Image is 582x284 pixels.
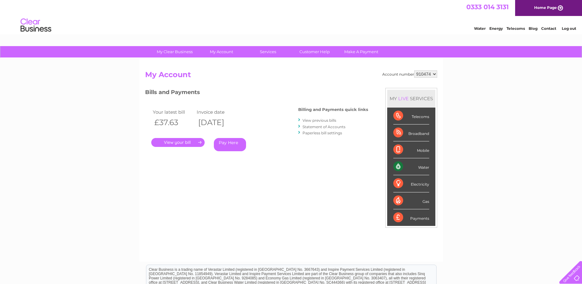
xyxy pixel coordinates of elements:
[397,96,410,101] div: LIVE
[529,26,538,31] a: Blog
[243,46,293,57] a: Services
[393,124,429,141] div: Broadband
[151,138,205,147] a: .
[466,3,509,11] a: 0333 014 3131
[298,107,368,112] h4: Billing and Payments quick links
[393,141,429,158] div: Mobile
[303,131,342,135] a: Paperless bill settings
[393,175,429,192] div: Electricity
[196,46,247,57] a: My Account
[393,192,429,209] div: Gas
[336,46,387,57] a: Make A Payment
[149,46,200,57] a: My Clear Business
[562,26,576,31] a: Log out
[145,88,368,99] h3: Bills and Payments
[393,209,429,226] div: Payments
[387,90,435,107] div: MY SERVICES
[151,116,195,129] th: £37.63
[289,46,340,57] a: Customer Help
[489,26,503,31] a: Energy
[393,158,429,175] div: Water
[195,108,239,116] td: Invoice date
[146,3,436,30] div: Clear Business is a trading name of Verastar Limited (registered in [GEOGRAPHIC_DATA] No. 3667643...
[507,26,525,31] a: Telecoms
[20,16,52,35] img: logo.png
[541,26,556,31] a: Contact
[303,124,345,129] a: Statement of Accounts
[382,70,437,78] div: Account number
[145,70,437,82] h2: My Account
[214,138,246,151] a: Pay Here
[195,116,239,129] th: [DATE]
[474,26,486,31] a: Water
[303,118,336,123] a: View previous bills
[151,108,195,116] td: Your latest bill
[393,108,429,124] div: Telecoms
